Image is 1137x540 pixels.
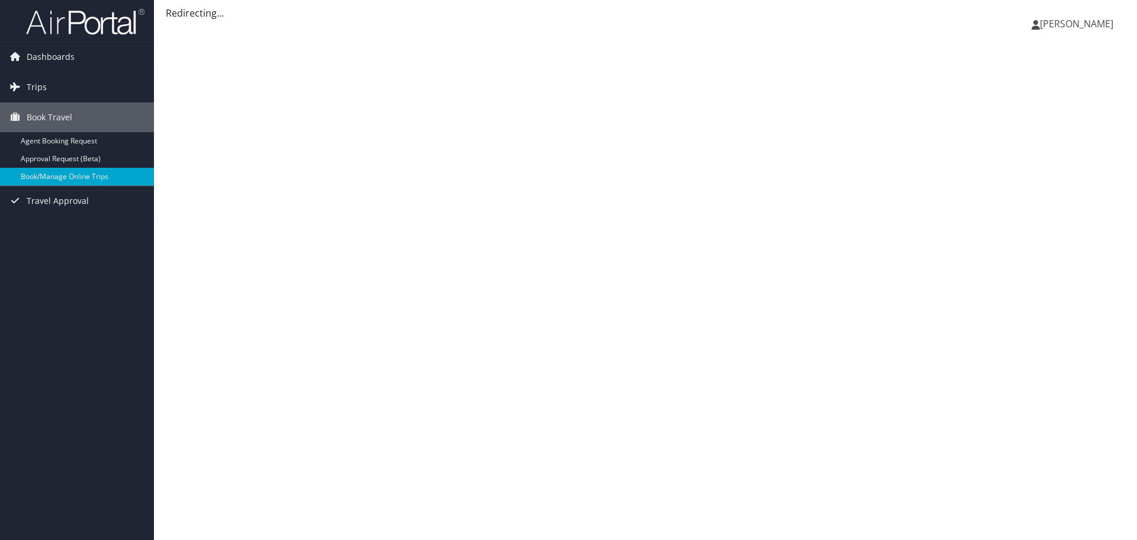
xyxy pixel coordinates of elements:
[1040,17,1113,30] span: [PERSON_NAME]
[166,6,1125,20] div: Redirecting...
[27,72,47,102] span: Trips
[27,42,75,72] span: Dashboards
[27,103,72,132] span: Book Travel
[26,8,144,36] img: airportal-logo.png
[27,186,89,216] span: Travel Approval
[1032,6,1125,41] a: [PERSON_NAME]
